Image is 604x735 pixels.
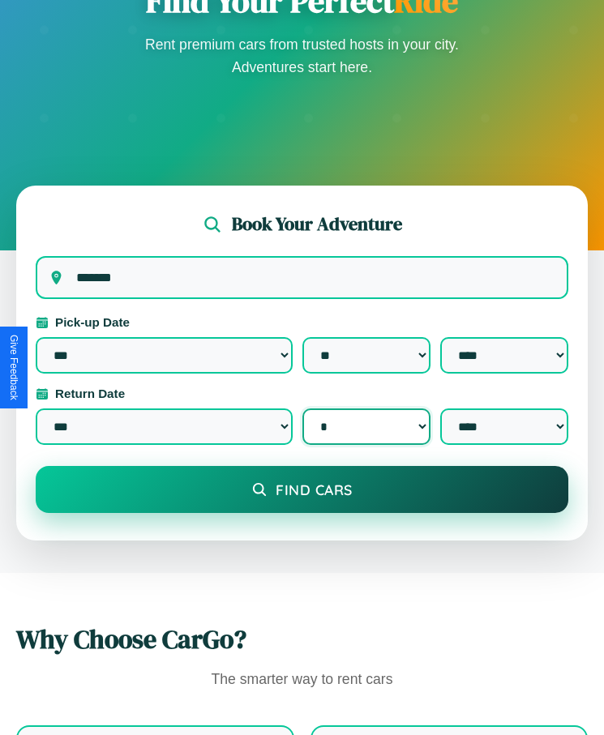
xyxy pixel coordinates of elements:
label: Pick-up Date [36,315,568,329]
h2: Book Your Adventure [232,212,402,237]
p: The smarter way to rent cars [16,667,588,693]
h2: Why Choose CarGo? [16,622,588,657]
div: Give Feedback [8,335,19,400]
p: Rent premium cars from trusted hosts in your city. Adventures start here. [140,33,465,79]
button: Find Cars [36,466,568,513]
label: Return Date [36,387,568,400]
